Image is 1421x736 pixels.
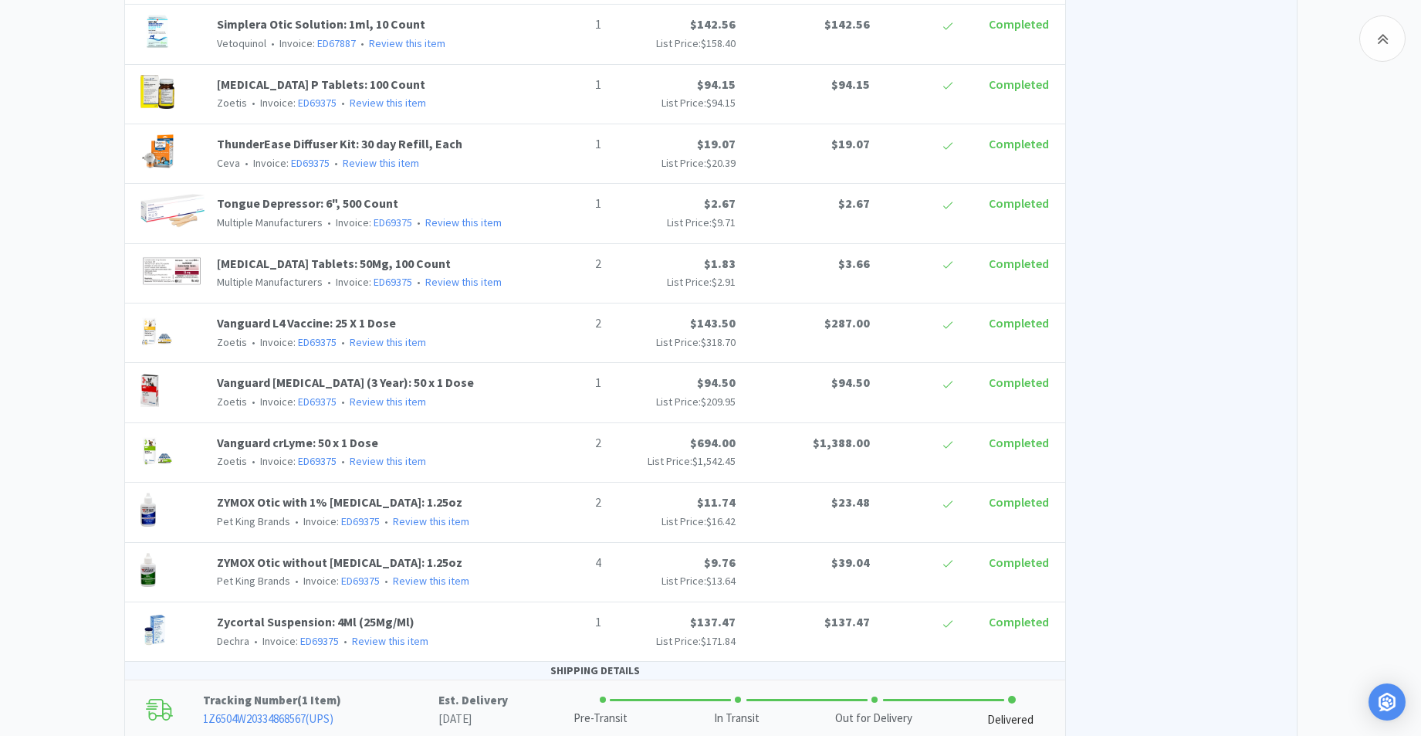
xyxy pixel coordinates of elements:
[140,134,174,168] img: 1fe5eed79aad43609c9f2396d65e22c6_505279.png
[701,634,736,648] span: $171.84
[524,194,601,214] p: 1
[350,96,426,110] a: Review this item
[140,15,174,49] img: b0f9e0c2966342c6a8c1929e16aef873_523214.png
[524,373,601,393] p: 1
[989,315,1049,331] span: Completed
[358,36,367,50] span: •
[217,395,247,409] span: Zoetis
[217,634,249,648] span: Dechra
[217,454,247,468] span: Zoetis
[217,335,247,349] span: Zoetis
[343,156,419,170] a: Review this item
[989,195,1049,211] span: Completed
[697,76,736,92] span: $94.15
[341,574,380,588] a: ED69375
[393,514,469,528] a: Review this item
[706,574,736,588] span: $13.64
[524,433,601,453] p: 2
[614,273,736,290] p: List Price:
[339,395,347,409] span: •
[140,612,170,646] img: dc6fef86ae9b463095cbfbfbcdc270a0_174527.png
[706,514,736,528] span: $16.42
[247,335,337,349] span: Invoice:
[524,15,601,35] p: 1
[249,96,258,110] span: •
[524,612,601,633] p: 1
[712,275,736,289] span: $2.91
[374,275,412,289] a: ED69375
[300,634,339,648] a: ED69375
[341,514,380,528] a: ED69375
[217,315,396,331] a: Vanguard L4 Vaccine: 25 X 1 Dose
[414,215,423,229] span: •
[302,693,337,707] span: 1 Item
[989,375,1049,390] span: Completed
[614,35,736,52] p: List Price:
[831,76,870,92] span: $94.15
[824,614,870,629] span: $137.47
[714,710,760,728] div: In Transit
[217,435,378,450] a: Vanguard crLyme: 50 x 1 Dose
[704,555,736,570] span: $9.76
[524,553,601,573] p: 4
[217,574,290,588] span: Pet King Brands
[824,16,870,32] span: $142.56
[524,134,601,154] p: 1
[369,36,445,50] a: Review this item
[697,494,736,510] span: $11.74
[690,435,736,450] span: $694.00
[987,711,1034,729] div: Delivered
[217,36,266,50] span: Vetoquinol
[706,96,736,110] span: $94.15
[813,435,870,450] span: $1,388.00
[706,156,736,170] span: $20.39
[339,96,347,110] span: •
[614,572,736,589] p: List Price:
[831,555,870,570] span: $39.04
[690,16,736,32] span: $142.56
[524,314,601,334] p: 2
[1369,683,1406,721] div: Open Intercom Messenger
[249,634,339,648] span: Invoice:
[350,454,426,468] a: Review this item
[831,136,870,151] span: $19.07
[614,453,736,470] p: List Price:
[140,373,160,407] img: 9cf9ce5c5b194626af82644410d643fe_166626.png
[317,36,356,50] a: ED67887
[249,454,258,468] span: •
[217,96,247,110] span: Zoetis
[438,710,508,728] p: [DATE]
[824,315,870,331] span: $287.00
[614,214,736,231] p: List Price:
[989,494,1049,510] span: Completed
[393,574,469,588] a: Review this item
[350,335,426,349] a: Review this item
[140,553,157,587] img: 4816b7daac6f47bf88792afc0db1fd7c_29725.png
[614,154,736,171] p: List Price:
[298,395,337,409] a: ED69375
[217,195,398,211] a: Tongue Depressor: 6", 500 Count
[838,195,870,211] span: $2.67
[203,711,333,726] a: 1Z6504W20334868567(UPS)
[217,76,425,92] a: [MEDICAL_DATA] P Tablets: 100 Count
[701,36,736,50] span: $158.40
[217,136,462,151] a: ThunderEase Diffuser Kit: 30 day Refill, Each
[339,454,347,468] span: •
[989,555,1049,570] span: Completed
[382,514,391,528] span: •
[290,574,380,588] span: Invoice:
[697,375,736,390] span: $94.50
[414,275,423,289] span: •
[293,574,301,588] span: •
[298,96,337,110] a: ED69375
[140,314,174,348] img: 0f068e4f630c40daa27ff48a9066c5db_166615.png
[266,36,356,50] span: Invoice:
[382,574,391,588] span: •
[692,454,736,468] span: $1,542.45
[217,514,290,528] span: Pet King Brands
[217,555,462,570] a: ZYMOX Otic without [MEDICAL_DATA]: 1.25oz
[697,136,736,151] span: $19.07
[989,614,1049,629] span: Completed
[217,494,462,510] a: ZYMOX Otic with 1% [MEDICAL_DATA]: 1.25oz
[438,691,508,710] p: Est. Delivery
